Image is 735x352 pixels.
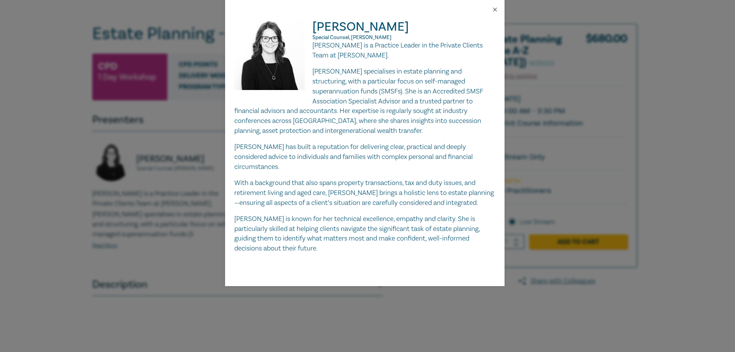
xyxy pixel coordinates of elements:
h2: [PERSON_NAME] [234,19,495,41]
p: [PERSON_NAME] is a Practice Leader in the Private Clients Team at [PERSON_NAME]. [234,41,495,61]
span: Special Counsel, [PERSON_NAME] [312,34,392,41]
p: With a background that also spans property transactions, tax and duty issues, and retirement livi... [234,178,495,208]
img: Rowdy Johnson [234,19,313,98]
button: Close [492,6,498,13]
p: [PERSON_NAME] is known for her technical excellence, empathy and clarity. She is particularly ski... [234,214,495,254]
p: [PERSON_NAME] has built a reputation for delivering clear, practical and deeply considered advice... [234,142,495,172]
p: [PERSON_NAME] specialises in estate planning and structuring, with a particular focus on self-man... [234,67,495,136]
